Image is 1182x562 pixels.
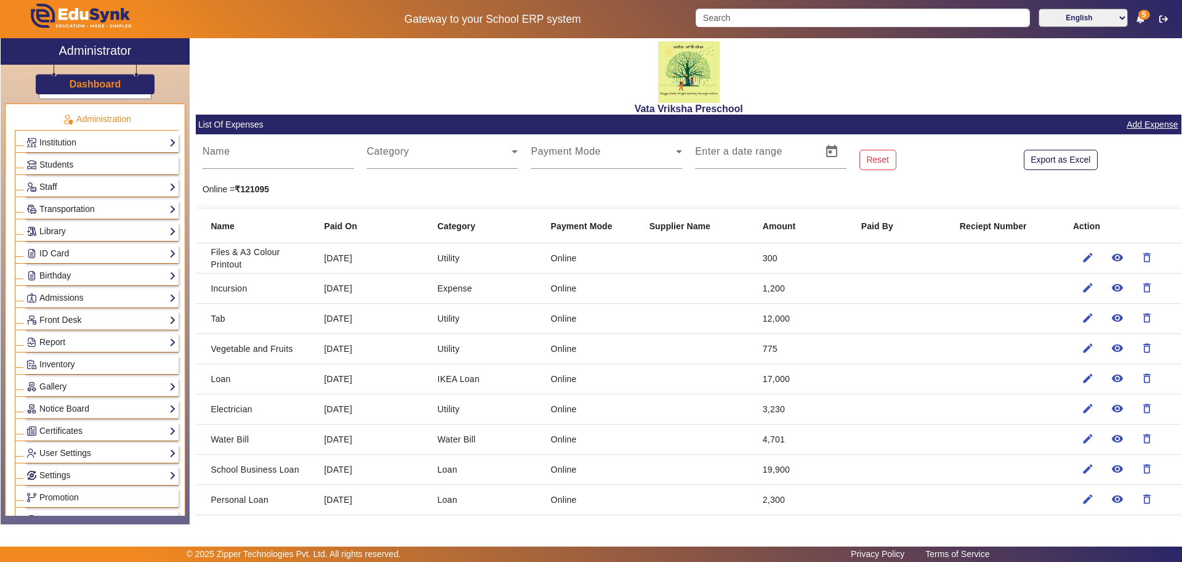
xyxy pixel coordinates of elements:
mat-cell: Water Bill [196,425,314,455]
h2: Administrator [59,43,132,58]
span: Inventory [39,359,75,369]
a: Terms of Service [919,546,995,562]
input: End Date [754,149,811,164]
span: 5 [1138,10,1150,20]
a: Promotion [26,491,176,505]
b: Name [211,219,235,233]
mat-cell: 3,200 [753,515,851,545]
b: Category [438,219,475,233]
mat-cell: [DATE] [314,274,427,304]
b: Action [1073,219,1100,233]
a: Add Expense [1125,117,1179,132]
mat-cell: Water Bill [428,425,541,455]
mat-icon: remove_red_eye [1111,402,1124,415]
strong: ₹121095 [235,184,269,194]
mat-cell: Online [541,455,640,485]
mat-icon: remove_red_eye [1111,493,1124,505]
img: Students.png [27,160,36,169]
h5: Gateway to your School ERP system [302,13,683,26]
mat-icon: edit [1082,493,1094,505]
h3: Dashboard [70,78,121,90]
mat-icon: remove_red_eye [1111,282,1124,294]
mat-cell: Online [541,394,640,425]
mat-cell: [DATE] [314,334,427,364]
mat-icon: edit [1082,251,1094,264]
mat-card-header: List Of Expenses [196,115,1181,134]
mat-icon: remove_red_eye [1111,372,1124,385]
mat-icon: remove_red_eye [1111,342,1124,354]
mat-cell: Utility [428,243,541,274]
mat-cell: Online [541,243,640,274]
mat-icon: edit [1082,402,1094,415]
a: Privacy Policy [845,546,911,562]
mat-cell: [DATE] [314,304,427,334]
mat-icon: delete_outline [1141,282,1153,294]
mat-icon: delete_outline [1141,312,1153,324]
mat-icon: delete_outline [1141,493,1153,505]
mat-label: Payment Mode [531,146,601,157]
input: Search [696,9,1029,27]
mat-cell: Utility [428,394,541,425]
b: Payment Mode [551,219,613,233]
mat-icon: delete_outline [1141,372,1153,385]
mat-cell: Expense [428,274,541,304]
mat-cell: Files & A3 Colour Printout [196,243,314,274]
mat-icon: delete_outline [1141,433,1153,445]
mat-cell: Online [541,485,640,515]
mat-cell: Online [541,274,640,304]
span: Promotion [39,492,79,502]
mat-icon: edit [1082,463,1094,475]
span: Students [39,160,73,169]
mat-cell: [DATE] [314,425,427,455]
div: Online = [196,183,360,196]
mat-icon: edit [1082,282,1094,294]
mat-cell: [DATE] [314,364,427,394]
img: Administration.png [62,114,73,125]
mat-icon: remove_red_eye [1111,433,1124,445]
p: © 2025 Zipper Technologies Pvt. Ltd. All rights reserved. [187,548,401,561]
mat-cell: Loan [428,455,541,485]
b: Reciept Number [960,219,1027,233]
mat-cell: Loan [428,485,541,515]
mat-cell: 19,900 [753,455,851,485]
mat-cell: [DATE] [314,394,427,425]
mat-cell: Online [541,515,640,545]
mat-label: Enter a date range [695,146,782,157]
mat-cell: Online [541,425,640,455]
img: 817d6453-c4a2-41f8-ac39-e8a470f27eea [658,41,720,103]
mat-icon: edit [1082,433,1094,445]
img: Inventory.png [27,360,36,369]
mat-cell: Electrician [196,394,314,425]
button: Export as Excel [1024,150,1098,171]
button: Reset [859,150,896,171]
mat-cell: 2,300 [753,485,851,515]
mat-icon: remove_red_eye [1111,251,1124,264]
mat-cell: 300 [753,243,851,274]
mat-icon: delete_outline [1141,342,1153,354]
mat-cell: [DATE] [314,515,427,545]
a: Students [26,158,176,172]
a: Inventory [26,357,176,372]
mat-cell: Personal Loan [196,485,314,515]
mat-cell: Tab [196,304,314,334]
mat-cell: 17,000 [753,364,851,394]
img: Branchoperations.png [27,493,36,502]
mat-cell: 775 [753,334,851,364]
b: Paid By [861,219,893,233]
mat-cell: 12,000 [753,304,851,334]
mat-cell: Vegetable and Fruits [196,334,314,364]
mat-cell: Online [541,334,640,364]
mat-cell: 4,701 [753,425,851,455]
h2: Vata Vriksha Preschool [196,103,1181,115]
mat-icon: edit [1082,342,1094,354]
mat-cell: Loan [428,515,541,545]
p: Administration [15,113,179,126]
mat-cell: Online [541,364,640,394]
mat-icon: edit [1082,372,1094,385]
mat-cell: 1,200 [753,274,851,304]
mat-icon: delete_outline [1141,463,1153,475]
mat-cell: 3,230 [753,394,851,425]
mat-cell: Loan [196,364,314,394]
mat-cell: [DATE] [314,485,427,515]
mat-cell: IKEA Loan [428,364,541,394]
